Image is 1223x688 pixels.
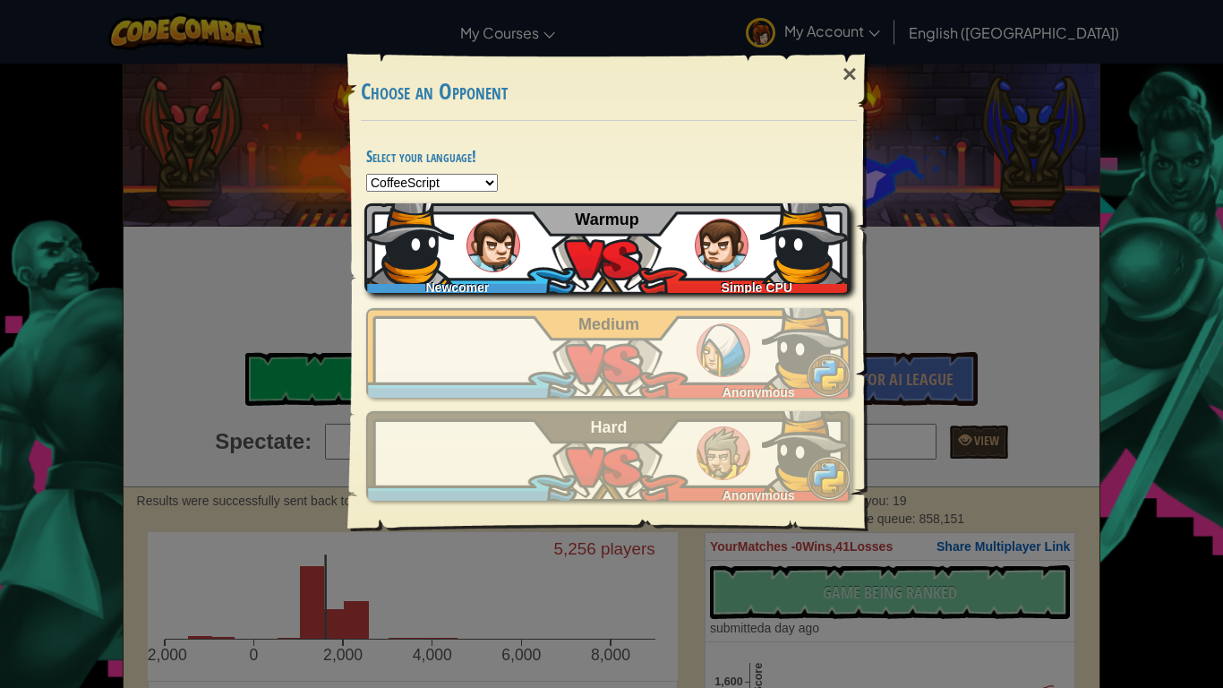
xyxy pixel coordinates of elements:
[697,426,750,480] img: humans_ladder_hard.png
[426,280,490,295] span: Newcomer
[575,211,638,228] span: Warmup
[578,315,639,333] span: Medium
[762,299,851,389] img: EHwRAAAAAAZJREFUAwBWjRJoinQqegAAAABJRU5ErkJggg==
[695,219,748,272] img: humans_ladder_tutorial.png
[364,194,454,284] img: EHwRAAAAAAZJREFUAwBWjRJoinQqegAAAABJRU5ErkJggg==
[723,488,795,503] span: Anonymous
[361,80,857,104] h3: Choose an Opponent
[697,323,750,377] img: humans_ladder_medium.png
[366,203,851,293] a: NewcomerSimple CPU
[366,308,851,398] a: Anonymous
[366,411,851,501] a: Anonymous
[591,418,628,436] span: Hard
[829,48,870,100] div: ×
[366,148,851,165] h4: Select your language!
[722,280,792,295] span: Simple CPU
[466,219,520,272] img: humans_ladder_tutorial.png
[723,385,795,400] span: Anonymous
[760,194,850,284] img: EHwRAAAAAAZJREFUAwBWjRJoinQqegAAAABJRU5ErkJggg==
[762,402,851,492] img: EHwRAAAAAAZJREFUAwBWjRJoinQqegAAAABJRU5ErkJggg==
